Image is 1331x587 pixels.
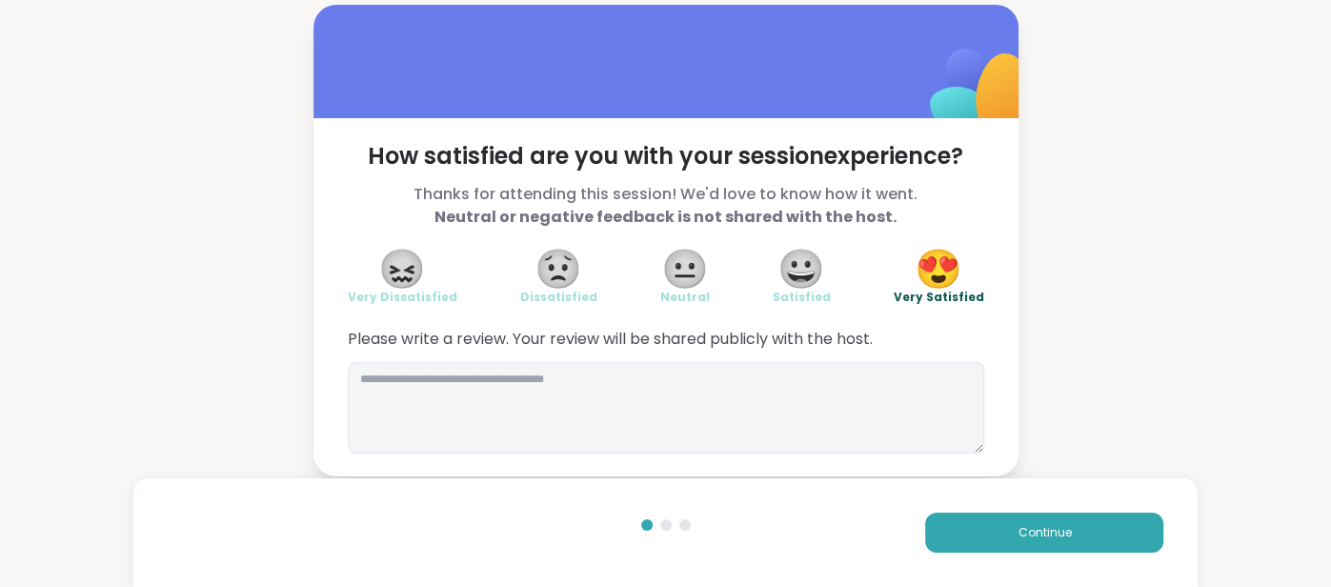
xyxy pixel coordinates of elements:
[915,252,962,286] span: 😍
[378,252,426,286] span: 😖
[534,252,582,286] span: 😟
[925,513,1163,553] button: Continue
[660,290,710,305] span: Neutral
[777,252,825,286] span: 😀
[434,206,897,228] b: Neutral or negative feedback is not shared with the host.
[348,141,984,172] span: How satisfied are you with your session experience?
[894,290,984,305] span: Very Satisfied
[348,290,457,305] span: Very Dissatisfied
[520,290,597,305] span: Dissatisfied
[1018,524,1071,541] span: Continue
[773,290,831,305] span: Satisfied
[348,328,984,351] span: Please write a review. Your review will be shared publicly with the host.
[348,183,984,229] span: Thanks for attending this session! We'd love to know how it went.
[661,252,709,286] span: 😐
